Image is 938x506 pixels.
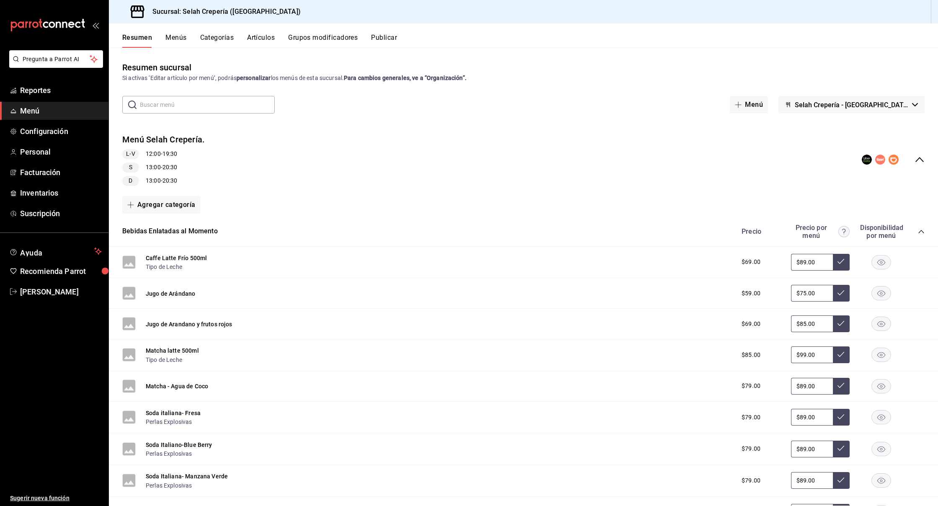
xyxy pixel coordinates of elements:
[146,472,228,480] button: Soda Italiana- Manzana Verde
[20,105,102,116] span: Menú
[146,449,192,458] button: Perlas Explosivas
[10,494,102,503] span: Sugerir nueva función
[20,286,102,297] span: [PERSON_NAME]
[146,7,301,17] h3: Sucursal: Selah Crepería ([GEOGRAPHIC_DATA])
[122,34,152,48] button: Resumen
[146,320,232,328] button: Jugo de Arandano y frutos rojos
[122,176,205,186] div: 13:00 - 20:30
[122,74,925,83] div: Si activas ‘Editar artículo por menú’, podrás los menús de esta sucursal.
[791,346,833,363] input: Sin ajuste
[6,61,103,70] a: Pregunta a Parrot AI
[123,150,138,158] span: L-V
[791,315,833,332] input: Sin ajuste
[20,266,102,277] span: Recomienda Parrot
[742,476,760,485] span: $79.00
[371,34,397,48] button: Publicar
[778,96,925,114] button: Selah Crepería - [GEOGRAPHIC_DATA]
[742,382,760,390] span: $79.00
[791,285,833,302] input: Sin ajuste
[20,146,102,157] span: Personal
[92,22,99,28] button: open_drawer_menu
[730,96,768,114] button: Menú
[126,163,136,172] span: S
[795,101,909,109] span: Selah Crepería - [GEOGRAPHIC_DATA]
[733,227,787,235] div: Precio
[918,228,925,235] button: collapse-category-row
[20,246,91,256] span: Ayuda
[122,149,205,159] div: 12:00 - 19:30
[20,187,102,199] span: Inventarios
[791,254,833,271] input: Sin ajuste
[344,75,466,81] strong: Para cambios generales, ve a “Organización”.
[140,96,275,113] input: Buscar menú
[791,441,833,457] input: Sin ajuste
[122,34,938,48] div: navigation tabs
[9,50,103,68] button: Pregunta a Parrot AI
[146,382,208,390] button: Matcha - Agua de Coco
[860,224,902,240] div: Disponibilidad por menú
[146,289,195,298] button: Jugo de Arándano
[146,346,199,355] button: Matcha latte 500ml
[791,378,833,395] input: Sin ajuste
[122,196,201,214] button: Agregar categoría
[742,444,760,453] span: $79.00
[742,289,760,298] span: $59.00
[742,258,760,266] span: $69.00
[742,351,760,359] span: $85.00
[791,409,833,426] input: Sin ajuste
[237,75,271,81] strong: personalizar
[146,254,207,262] button: Caffe Latte Frío 500ml
[146,481,192,490] button: Perlas Explosivas
[125,176,136,185] span: D
[20,208,102,219] span: Suscripción
[20,167,102,178] span: Facturación
[122,227,218,236] button: Bebidas Enlatadas al Momento
[146,418,192,426] button: Perlas Explosivas
[122,61,191,74] div: Resumen sucursal
[23,55,90,64] span: Pregunta a Parrot AI
[122,163,205,173] div: 13:00 - 20:30
[20,85,102,96] span: Reportes
[288,34,358,48] button: Grupos modificadores
[200,34,234,48] button: Categorías
[146,441,212,449] button: Soda Italiano-Blue Berry
[20,126,102,137] span: Configuración
[791,224,850,240] div: Precio por menú
[146,356,182,364] button: Tipo de Leche
[742,413,760,422] span: $79.00
[146,409,201,417] button: Soda italiana- Fresa
[247,34,275,48] button: Artículos
[109,127,938,193] div: collapse-menu-row
[122,134,205,146] button: Menú Selah Crepería.
[165,34,186,48] button: Menús
[791,472,833,489] input: Sin ajuste
[742,320,760,328] span: $69.00
[146,263,182,271] button: Tipo de Leche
